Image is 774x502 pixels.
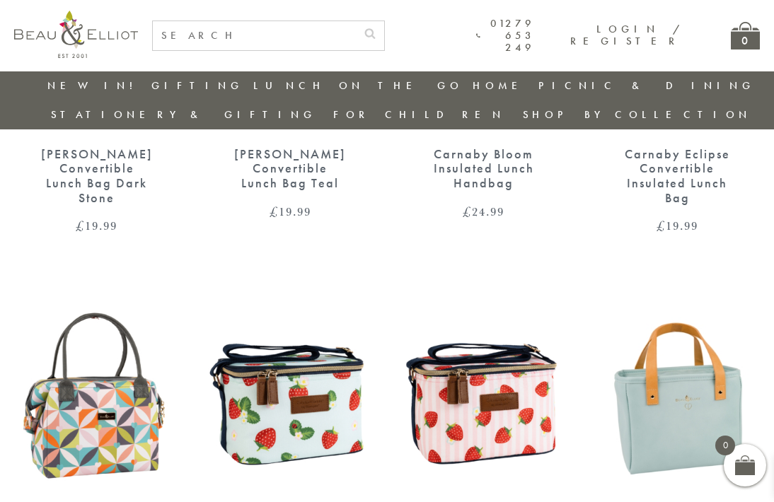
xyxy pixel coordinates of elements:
a: Stationery & Gifting [51,107,316,122]
bdi: 19.99 [270,203,311,220]
a: Shop by collection [523,107,751,122]
div: [PERSON_NAME] Convertible Lunch Bag Dark Stone [39,147,155,206]
a: For Children [333,107,505,122]
bdi: 19.99 [76,217,117,234]
span: £ [270,203,279,220]
a: 01279 653 249 [476,18,535,54]
bdi: 24.99 [463,203,504,220]
a: Home [473,78,529,93]
div: Carnaby Eclipse Convertible Insulated Lunch Bag [620,147,736,206]
a: Login / Register [570,22,681,48]
img: Strawberries & Cream Aqua Insulated Personal Cool Bag 4L [208,289,374,502]
img: Strawberries & Cream Insulated Personal Cool Bag 4L [401,289,567,502]
a: Lunch On The Go [253,78,463,93]
img: logo [14,11,138,58]
a: Picnic & Dining [538,78,755,93]
span: 0 [715,436,735,455]
span: £ [76,217,85,234]
img: Lexington lunch bag eau de nil [595,289,761,502]
div: Carnaby Bloom Insulated Lunch Handbag [426,147,542,191]
input: SEARCH [153,21,356,50]
span: £ [463,203,472,220]
a: New in! [47,78,142,93]
a: 0 [731,22,760,49]
a: Gifting [151,78,243,93]
div: [PERSON_NAME] Convertible Lunch Bag Teal [233,147,349,191]
bdi: 19.99 [657,217,698,234]
span: £ [657,217,666,234]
